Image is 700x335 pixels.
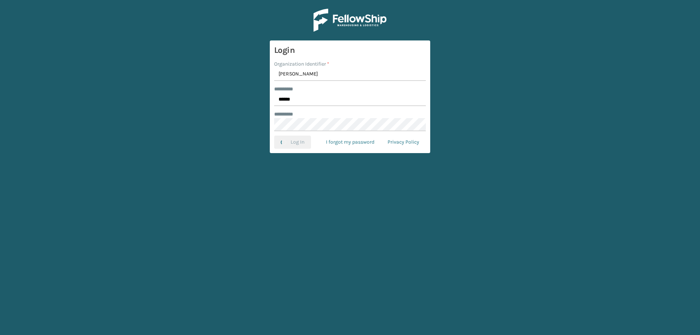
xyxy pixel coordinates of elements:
[314,9,386,32] img: Logo
[274,136,311,149] button: Log In
[381,136,426,149] a: Privacy Policy
[274,60,329,68] label: Organization Identifier
[274,45,426,56] h3: Login
[319,136,381,149] a: I forgot my password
